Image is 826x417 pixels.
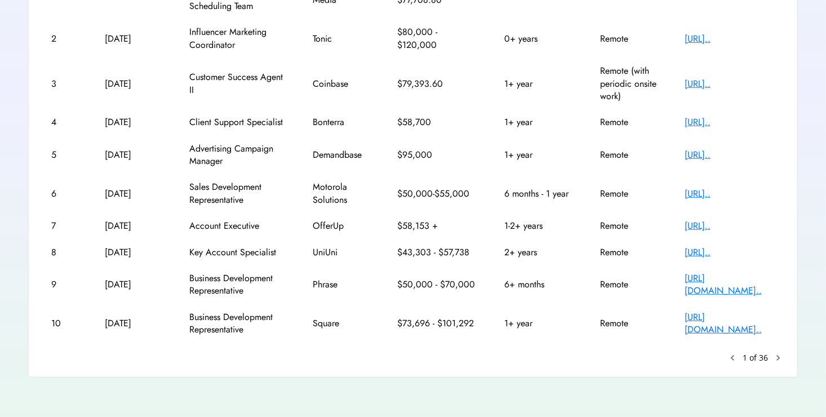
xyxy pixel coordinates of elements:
div: 7 [51,220,77,232]
div: Sales Development Representative [189,181,285,206]
div: [DATE] [105,149,161,161]
div: [URL].. [685,149,775,161]
div: $58,153 + [397,220,476,232]
div: 1+ year [504,149,572,161]
div: Remote [600,33,656,45]
div: 1+ year [504,317,572,330]
div: Remote [600,220,656,232]
div: Remote [600,116,656,128]
div: Influencer Marketing Coordinator [189,26,285,51]
div: Account Executive [189,220,285,232]
div: Remote [600,149,656,161]
div: [URL].. [685,33,775,45]
div: [DATE] [105,317,161,330]
div: Remote [600,188,656,200]
div: 6 months - 1 year [504,188,572,200]
div: [URL].. [685,188,775,200]
div: $50,000 - $70,000 [397,278,476,291]
div: $80,000 - $120,000 [397,26,476,51]
div: 4 [51,116,77,128]
div: 0+ years [504,33,572,45]
div: Phrase [313,278,370,291]
div: [URL][DOMAIN_NAME].. [685,311,775,336]
div: Remote [600,246,656,259]
div: $58,700 [397,116,476,128]
div: [DATE] [105,278,161,291]
div: Tonic [313,33,370,45]
div: [DATE] [105,246,161,259]
div: Remote [600,317,656,330]
div: [DATE] [105,78,161,90]
div: Bonterra [313,116,370,128]
button: keyboard_arrow_left [727,352,738,363]
div: 1 of 36 [743,352,768,363]
div: 1-2+ years [504,220,572,232]
div: [URL].. [685,220,775,232]
div: 2+ years [504,246,572,259]
div: [DATE] [105,116,161,128]
div: 2 [51,33,77,45]
div: [DATE] [105,33,161,45]
div: [URL].. [685,78,775,90]
div: 1+ year [504,116,572,128]
button: chevron_right [772,352,784,363]
div: Coinbase [313,78,370,90]
div: [URL].. [685,116,775,128]
div: Demandbase [313,149,370,161]
div: Business Development Representative [189,272,285,298]
div: 3 [51,78,77,90]
div: 10 [51,317,77,330]
div: Key Account Specialist [189,246,285,259]
div: Remote [600,278,656,291]
div: Square [313,317,370,330]
div: $95,000 [397,149,476,161]
div: 6 [51,188,77,200]
div: [DATE] [105,188,161,200]
div: 6+ months [504,278,572,291]
div: $50,000-$55,000 [397,188,476,200]
div: 1+ year [504,78,572,90]
div: Advertising Campaign Manager [189,143,285,168]
div: [DATE] [105,220,161,232]
div: $43,303 - $57,738 [397,246,476,259]
div: 5 [51,149,77,161]
div: Client Support Specialist [189,116,285,128]
div: $79,393.60 [397,78,476,90]
div: UniUni [313,246,370,259]
div: 9 [51,278,77,291]
div: [URL].. [685,246,775,259]
div: Business Development Representative [189,311,285,336]
div: Remote (with periodic onsite work) [600,65,656,103]
div: OfferUp [313,220,370,232]
div: Motorola Solutions [313,181,370,206]
div: $73,696 - $101,292 [397,317,476,330]
div: [URL][DOMAIN_NAME].. [685,272,775,298]
div: 8 [51,246,77,259]
div: Customer Success Agent II [189,71,285,96]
